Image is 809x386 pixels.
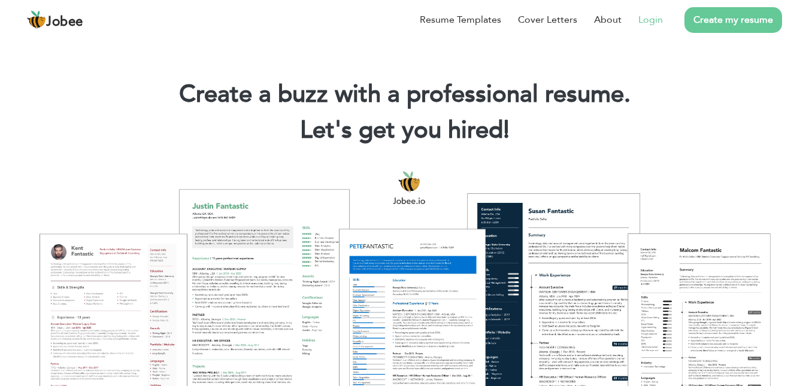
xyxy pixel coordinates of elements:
[518,13,577,27] a: Cover Letters
[594,13,622,27] a: About
[684,7,782,33] a: Create my resume
[46,16,83,29] span: Jobee
[18,115,791,146] h2: Let's
[420,13,501,27] a: Resume Templates
[27,10,46,29] img: jobee.io
[359,114,510,147] span: get you hired!
[27,10,83,29] a: Jobee
[504,114,509,147] span: |
[18,79,791,110] h1: Create a buzz with a professional resume.
[638,13,663,27] a: Login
